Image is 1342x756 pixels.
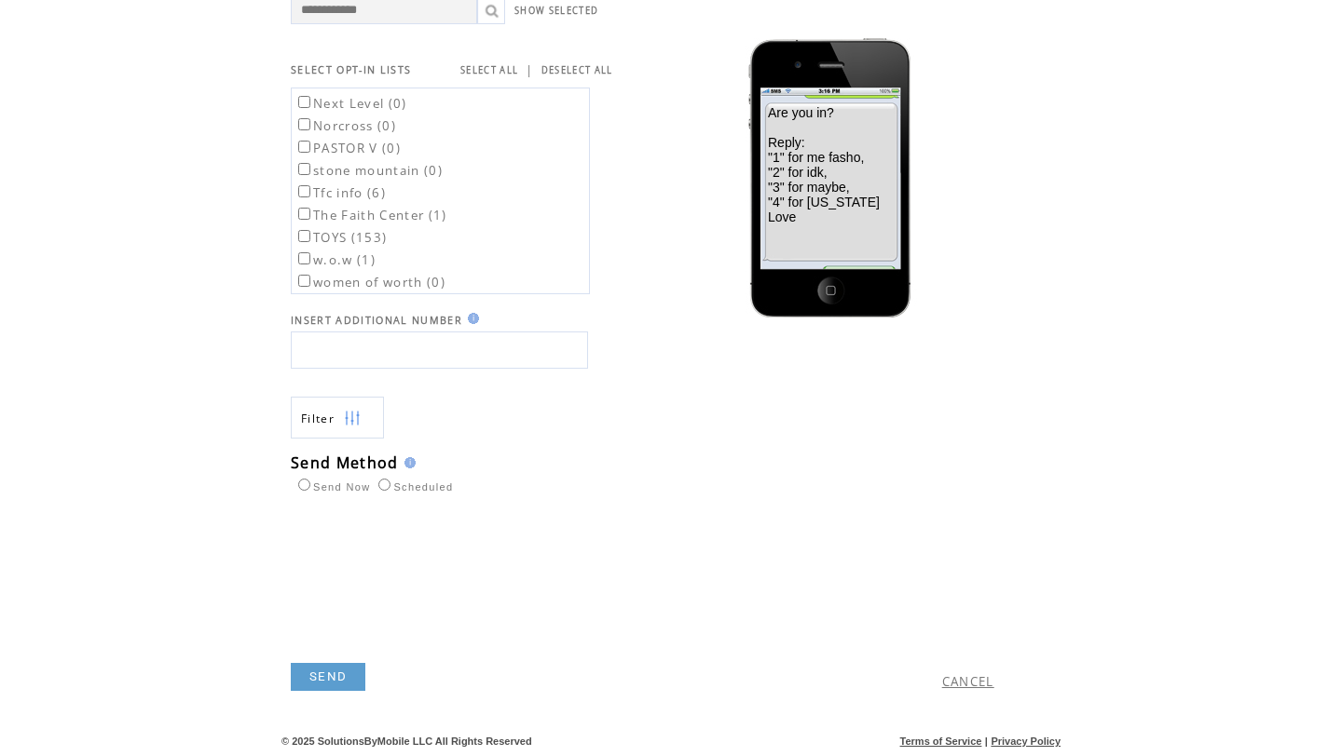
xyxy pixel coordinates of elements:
label: PASTOR V (0) [294,140,401,156]
a: Privacy Policy [991,736,1061,747]
a: SELECT ALL [460,64,518,76]
img: filters.png [344,398,361,439]
input: PASTOR V (0) [298,141,310,153]
input: TOYS (153) [298,230,310,242]
label: Send Now [294,481,370,493]
label: Scheduled [374,481,453,493]
span: | [985,736,988,747]
span: SELECT OPT-IN LISTS [291,63,411,76]
input: The Faith Center (1) [298,208,310,220]
a: CANCEL [942,673,994,690]
label: women of worth (0) [294,274,445,290]
input: women of worth (0) [298,275,310,287]
a: SEND [291,663,365,691]
label: TOYS (153) [294,229,387,246]
span: © 2025 SolutionsByMobile LLC All Rights Reserved [281,736,532,747]
input: w.o.w (1) [298,252,310,264]
input: Tfc info (6) [298,185,310,197]
a: Filter [291,397,384,439]
img: help.gif [462,313,479,324]
a: DESELECT ALL [541,64,613,76]
label: Next Level (0) [294,95,407,112]
label: Norcross (0) [294,117,396,134]
label: stone mountain (0) [294,162,443,179]
img: help.gif [399,457,416,468]
input: Scheduled [378,479,390,491]
span: | [526,61,533,78]
label: w.o.w (1) [294,251,376,268]
input: stone mountain (0) [298,163,310,175]
span: INSERT ADDITIONAL NUMBER [291,314,462,327]
input: Norcross (0) [298,118,310,130]
a: SHOW SELECTED [514,5,598,17]
span: Send Method [291,452,399,473]
input: Send Now [298,479,310,491]
label: The Faith Center (1) [294,207,447,223]
a: Terms of Service [900,736,982,747]
span: Show filters [301,411,335,426]
input: Next Level (0) [298,96,310,108]
span: Are you in? Reply: "1" for me fasho, "2" for idk, "3" for maybe, "4" for [US_STATE] Love [768,105,880,224]
label: Tfc info (6) [294,184,386,201]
